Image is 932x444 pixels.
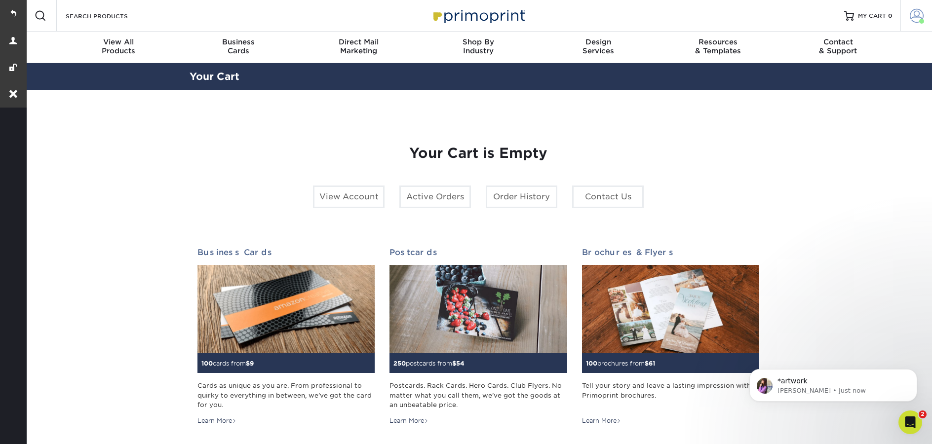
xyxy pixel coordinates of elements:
[389,248,567,257] h2: Postcards
[59,37,179,46] span: View All
[299,37,419,55] div: Marketing
[197,381,375,409] div: Cards as unique as you are. From professional to quirky to everything in between, we've got the c...
[59,37,179,55] div: Products
[778,32,898,63] a: Contact& Support
[586,360,655,367] small: brochures from
[486,185,557,208] a: Order History
[197,265,375,354] img: Business Cards
[456,360,465,367] span: 54
[393,360,465,367] small: postcards from
[429,5,528,26] img: Primoprint
[858,12,886,20] span: MY CART
[419,32,539,63] a: Shop ByIndustry
[452,360,456,367] span: $
[582,248,759,425] a: Brochures & Flyers 100brochures from$61 Tell your story and leave a lasting impression with Primo...
[389,265,567,354] img: Postcards
[313,185,385,208] a: View Account
[645,360,649,367] span: $
[419,37,539,55] div: Industry
[582,265,759,354] img: Brochures & Flyers
[888,12,893,19] span: 0
[778,37,898,46] span: Contact
[65,10,161,22] input: SEARCH PRODUCTS.....
[919,410,927,418] span: 2
[649,360,655,367] span: 61
[399,185,471,208] a: Active Orders
[538,37,658,55] div: Services
[179,37,299,55] div: Cards
[389,248,567,425] a: Postcards 250postcards from$54 Postcards. Rack Cards. Hero Cards. Club Flyers. No matter what you...
[538,32,658,63] a: DesignServices
[179,37,299,46] span: Business
[586,360,597,367] span: 100
[658,32,778,63] a: Resources& Templates
[201,360,213,367] span: 100
[59,32,179,63] a: View AllProducts
[179,32,299,63] a: BusinessCards
[197,248,375,257] h2: Business Cards
[197,416,236,425] div: Learn More
[419,37,539,46] span: Shop By
[538,37,658,46] span: Design
[250,360,254,367] span: 9
[572,185,644,208] a: Contact Us
[582,381,759,409] div: Tell your story and leave a lasting impression with Primoprint brochures.
[299,32,419,63] a: Direct MailMarketing
[197,145,759,162] h1: Your Cart is Empty
[658,37,778,46] span: Resources
[658,37,778,55] div: & Templates
[299,37,419,46] span: Direct Mail
[389,416,428,425] div: Learn More
[582,248,759,257] h2: Brochures & Flyers
[778,37,898,55] div: & Support
[735,348,932,417] iframe: Intercom notifications message
[197,248,375,425] a: Business Cards 100cards from$9 Cards as unique as you are. From professional to quirky to everyth...
[582,416,621,425] div: Learn More
[393,360,406,367] span: 250
[389,381,567,409] div: Postcards. Rack Cards. Hero Cards. Club Flyers. No matter what you call them, we've got the goods...
[898,410,922,434] iframe: Intercom live chat
[190,71,239,82] a: Your Cart
[246,360,250,367] span: $
[201,360,254,367] small: cards from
